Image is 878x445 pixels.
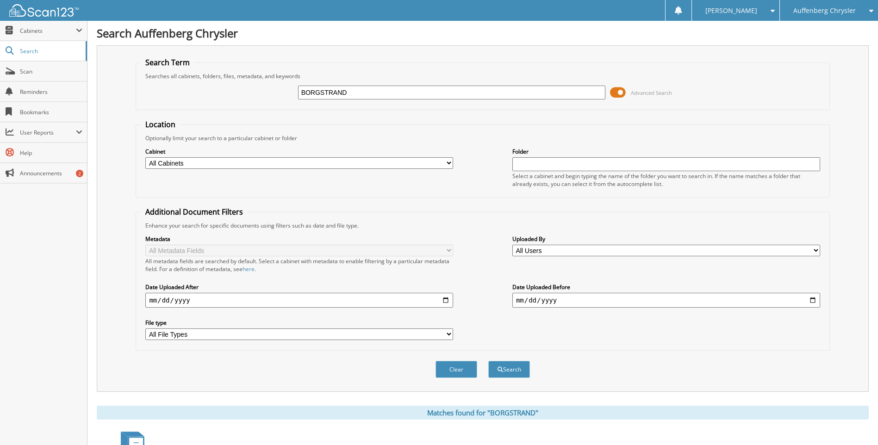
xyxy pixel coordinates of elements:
[141,57,194,68] legend: Search Term
[20,108,82,116] span: Bookmarks
[145,283,453,291] label: Date Uploaded After
[141,119,180,130] legend: Location
[76,170,83,177] div: 2
[488,361,530,378] button: Search
[512,283,820,291] label: Date Uploaded Before
[20,129,76,136] span: User Reports
[145,148,453,155] label: Cabinet
[141,72,824,80] div: Searches all cabinets, folders, files, metadata, and keywords
[512,148,820,155] label: Folder
[512,293,820,308] input: end
[793,8,856,13] span: Auffenberg Chrysler
[512,172,820,188] div: Select a cabinet and begin typing the name of the folder you want to search in. If the name match...
[20,149,82,157] span: Help
[9,4,79,17] img: scan123-logo-white.svg
[436,361,477,378] button: Clear
[145,257,453,273] div: All metadata fields are searched by default. Select a cabinet with metadata to enable filtering b...
[20,169,82,177] span: Announcements
[141,222,824,229] div: Enhance your search for specific documents using filters such as date and file type.
[145,235,453,243] label: Metadata
[705,8,757,13] span: [PERSON_NAME]
[243,265,255,273] a: here
[145,319,453,327] label: File type
[20,47,81,55] span: Search
[20,68,82,75] span: Scan
[97,25,869,41] h1: Search Auffenberg Chrysler
[20,27,76,35] span: Cabinets
[512,235,820,243] label: Uploaded By
[20,88,82,96] span: Reminders
[141,207,248,217] legend: Additional Document Filters
[145,293,453,308] input: start
[631,89,672,96] span: Advanced Search
[141,134,824,142] div: Optionally limit your search to a particular cabinet or folder
[97,406,869,420] div: Matches found for "BORGSTRAND"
